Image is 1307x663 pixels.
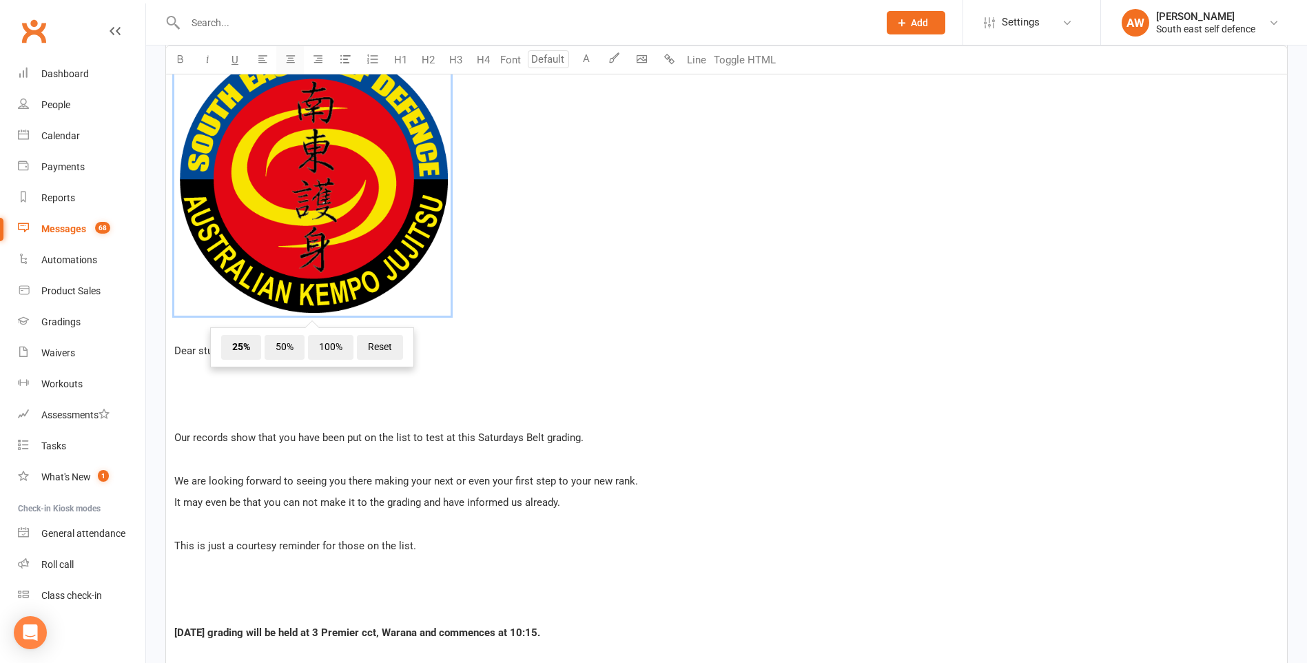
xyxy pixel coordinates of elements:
span: It may even be that you can not make it to the grading and have informed us already. [174,496,560,509]
div: Payments [41,161,85,172]
button: Font [497,46,524,74]
div: Tasks [41,440,66,451]
span: 68 [95,222,110,234]
span: 50% [265,335,305,360]
span: Reset [357,335,403,360]
a: Tasks [18,431,145,462]
a: Gradings [18,307,145,338]
button: H1 [387,46,414,74]
a: Dashboard [18,59,145,90]
a: Reports [18,183,145,214]
a: Waivers [18,338,145,369]
span: Our records show that you have been put on the list to test at this Saturdays Belt grading. [174,431,584,444]
div: General attendance [41,528,125,539]
a: General attendance kiosk mode [18,518,145,549]
div: People [41,99,70,110]
span: Add [911,17,928,28]
a: Payments [18,152,145,183]
img: 7e26b8cb-6e3a-4627-906c-d67f74f6b074.png [174,43,451,316]
div: Assessments [41,409,110,420]
div: Class check-in [41,590,102,601]
a: Roll call [18,549,145,580]
div: Roll call [41,559,74,570]
a: Product Sales [18,276,145,307]
a: What's New1 [18,462,145,493]
div: What's New [41,471,91,482]
a: Clubworx [17,14,51,48]
button: A [573,46,600,74]
div: Calendar [41,130,80,141]
span: U [231,54,238,66]
div: Open Intercom Messenger [14,616,47,649]
div: South east self defence [1156,23,1255,35]
a: Messages 68 [18,214,145,245]
span: 1 [98,470,109,482]
div: Automations [41,254,97,265]
div: Waivers [41,347,75,358]
button: Add [887,11,945,34]
button: H3 [442,46,469,74]
button: H2 [414,46,442,74]
span: 100% [308,335,353,360]
span: Settings [1002,7,1040,38]
span: This is just a courtesy reminder for those on the list. [174,540,416,552]
div: Messages [41,223,86,234]
span: Dear student, [174,345,235,357]
span: [DATE] grading will be held at 3 Premier cct, Warana and commences at 10:15. [174,626,540,639]
div: [PERSON_NAME] [1156,10,1255,23]
span: 25% [221,335,261,360]
div: AW [1122,9,1149,37]
a: Assessments [18,400,145,431]
div: Product Sales [41,285,101,296]
a: Calendar [18,121,145,152]
a: Class kiosk mode [18,580,145,611]
input: Search... [181,13,869,32]
button: Toggle HTML [710,46,779,74]
div: Workouts [41,378,83,389]
a: Workouts [18,369,145,400]
button: Line [683,46,710,74]
a: Automations [18,245,145,276]
div: Gradings [41,316,81,327]
a: People [18,90,145,121]
div: Reports [41,192,75,203]
span: We are looking forward to seeing you there making your next or even your first step to your new r... [174,475,638,487]
div: Dashboard [41,68,89,79]
button: U [221,46,249,74]
button: H4 [469,46,497,74]
input: Default [528,50,569,68]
